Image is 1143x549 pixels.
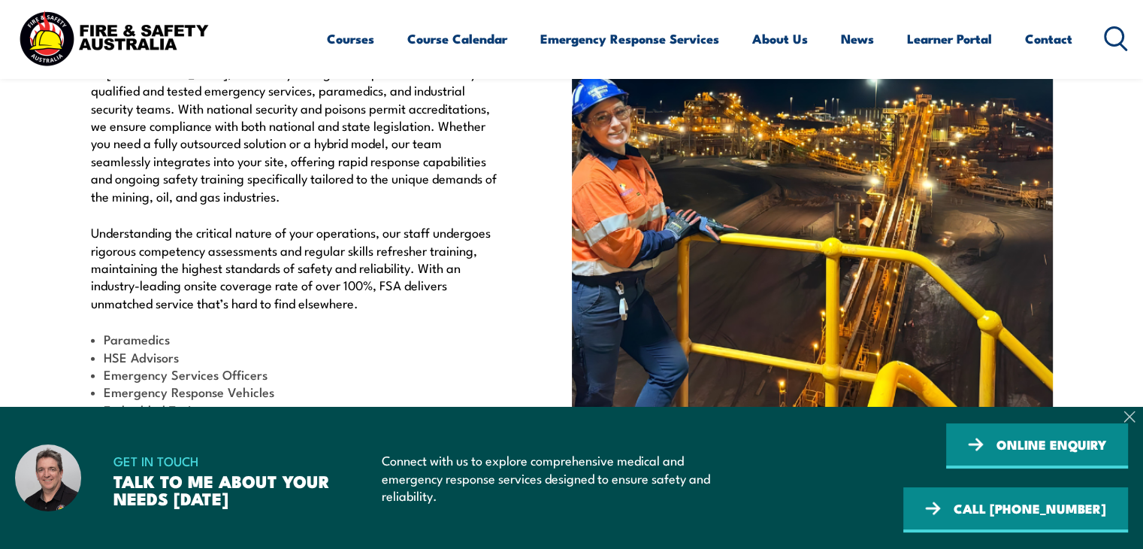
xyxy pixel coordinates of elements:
li: HSE Advisors [91,348,503,365]
li: Emergency Response Vehicles [91,383,503,400]
img: Dave – Fire and Safety Australia [15,444,81,511]
li: Emergency Services Officers [91,365,503,383]
li: Embedded Trainers [91,401,503,418]
li: Paramedics [91,330,503,347]
p: At [GEOGRAPHIC_DATA], we cover your high-risk operations with fully qualified and tested emergenc... [91,64,503,205]
a: Learner Portal [907,19,992,59]
span: GET IN TOUCH [113,450,349,472]
a: News [841,19,874,59]
a: Course Calendar [407,19,507,59]
a: About Us [752,19,808,59]
a: CALL [PHONE_NUMBER] [903,487,1128,532]
a: Emergency Response Services [540,19,719,59]
a: ONLINE ENQUIRY [946,423,1128,469]
p: Understanding the critical nature of your operations, our staff undergoes rigorous competency ass... [91,223,503,311]
p: Connect with us to explore comprehensive medical and emergency response services designed to ensu... [382,451,728,504]
h3: TALK TO ME ABOUT YOUR NEEDS [DATE] [113,472,349,507]
a: Contact [1025,19,1072,59]
a: Courses [327,19,374,59]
